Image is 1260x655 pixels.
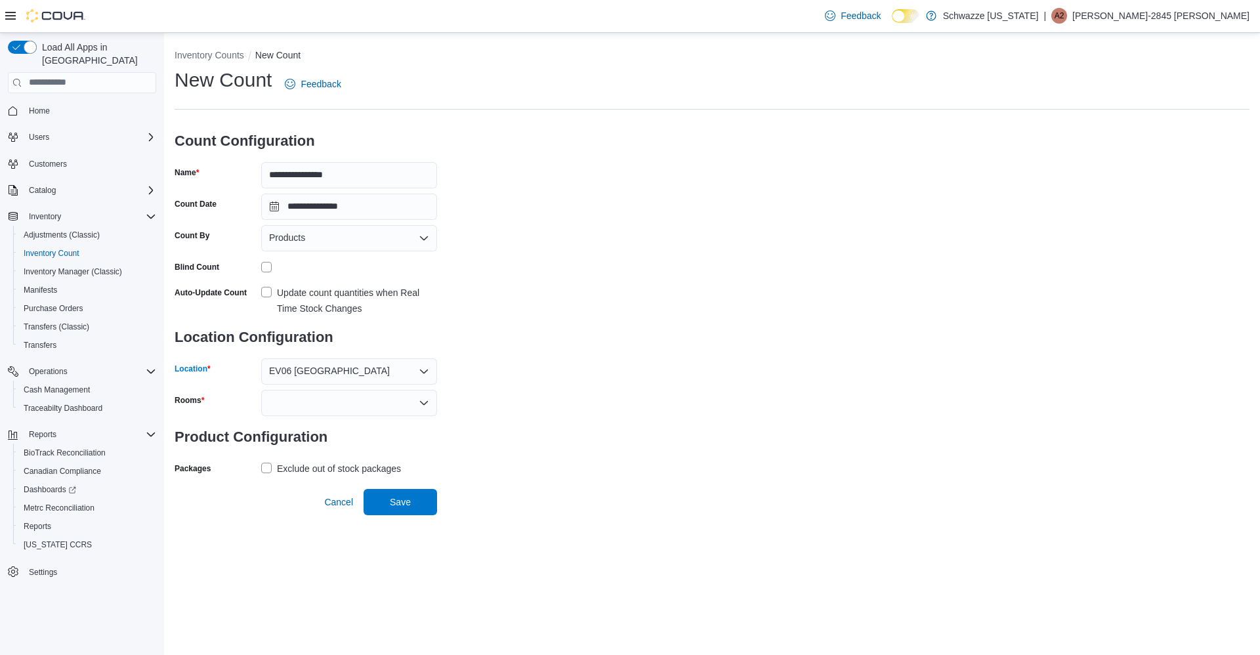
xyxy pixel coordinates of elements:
button: Users [3,128,161,146]
span: Manifests [18,282,156,298]
a: Transfers (Classic) [18,319,94,335]
a: Dashboards [13,480,161,499]
button: Open list of options [419,398,429,408]
h1: New Count [175,67,272,93]
a: Adjustments (Classic) [18,227,105,243]
input: Press the down key to open a popover containing a calendar. [261,194,437,220]
label: Rooms [175,395,204,406]
button: Adjustments (Classic) [13,226,161,244]
button: Cancel [319,489,358,515]
button: Home [3,101,161,120]
span: Inventory Count [24,248,79,259]
a: Inventory Count [18,245,85,261]
p: [PERSON_NAME]-2845 [PERSON_NAME] [1072,8,1249,24]
button: Cash Management [13,381,161,399]
a: Customers [24,156,72,172]
button: Reports [3,425,161,444]
a: Transfers [18,337,62,353]
span: Transfers [18,337,156,353]
span: Adjustments (Classic) [24,230,100,240]
span: Inventory Manager (Classic) [24,266,122,277]
span: Cash Management [18,382,156,398]
h3: Location Configuration [175,316,437,358]
span: Save [390,496,411,509]
a: Home [24,103,55,119]
button: Reports [13,517,161,536]
span: Cancel [324,496,353,509]
h3: Count Configuration [175,120,437,162]
span: Transfers [24,340,56,350]
span: Inventory Count [18,245,156,261]
span: Home [29,106,50,116]
span: Reports [29,429,56,440]
span: Canadian Compliance [24,466,101,476]
span: Washington CCRS [18,537,156,553]
p: | [1043,8,1046,24]
span: Customers [29,159,67,169]
button: Settings [3,562,161,581]
label: Packages [175,463,211,474]
button: Operations [3,362,161,381]
div: Update count quantities when Real Time Stock Changes [277,285,437,316]
span: Metrc Reconciliation [18,500,156,516]
a: Manifests [18,282,62,298]
button: Inventory Count [13,244,161,263]
span: Canadian Compliance [18,463,156,479]
span: Operations [24,364,156,379]
button: Inventory Counts [175,50,244,60]
span: Settings [29,567,57,578]
button: Inventory Manager (Classic) [13,263,161,281]
button: Metrc Reconciliation [13,499,161,517]
span: Dark Mode [892,23,892,24]
label: Name [175,167,199,178]
span: Load All Apps in [GEOGRAPHIC_DATA] [37,41,156,67]
div: Exclude out of stock packages [277,461,401,476]
span: A2 [1055,8,1064,24]
span: Products [269,230,305,245]
div: Blind Count [175,262,219,272]
span: Catalog [29,185,56,196]
button: Manifests [13,281,161,299]
span: Feedback [301,77,341,91]
div: Andrew-2845 Moreno [1051,8,1067,24]
label: Location [175,364,211,374]
span: Settings [24,563,156,580]
h3: Product Configuration [175,416,437,458]
span: Transfers (Classic) [18,319,156,335]
span: Dashboards [18,482,156,497]
a: Dashboards [18,482,81,497]
button: Open list of options [419,233,429,243]
label: Count Date [175,199,217,209]
span: Reports [18,518,156,534]
span: Customers [24,156,156,172]
span: EV06 [GEOGRAPHIC_DATA] [269,363,390,379]
button: Open list of options [419,366,429,377]
button: Catalog [24,182,61,198]
span: Reports [24,521,51,532]
span: Purchase Orders [24,303,83,314]
span: BioTrack Reconciliation [18,445,156,461]
span: Users [24,129,156,145]
span: Catalog [24,182,156,198]
input: Dark Mode [892,9,919,23]
span: Transfers (Classic) [24,322,89,332]
span: Cash Management [24,385,90,395]
span: Operations [29,366,68,377]
button: Inventory [24,209,66,224]
span: Users [29,132,49,142]
a: Purchase Orders [18,301,89,316]
a: Metrc Reconciliation [18,500,100,516]
span: Inventory [24,209,156,224]
button: Transfers [13,336,161,354]
button: Reports [24,427,62,442]
a: BioTrack Reconciliation [18,445,111,461]
button: BioTrack Reconciliation [13,444,161,462]
a: Feedback [280,71,346,97]
button: Customers [3,154,161,173]
button: Catalog [3,181,161,200]
a: Settings [24,564,62,580]
button: Canadian Compliance [13,462,161,480]
button: [US_STATE] CCRS [13,536,161,554]
button: Purchase Orders [13,299,161,318]
span: Metrc Reconciliation [24,503,94,513]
